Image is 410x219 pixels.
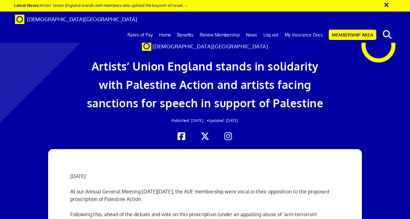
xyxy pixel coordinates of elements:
[87,59,323,110] span: Artists’ Union England stands in solidarity with Palestine Action and artists facing sanctions fo...
[156,27,174,43] a: Home
[282,27,326,43] a: My Insurance Docs
[174,27,197,43] a: Benefits
[14,2,39,8] strong: Latest News:
[27,16,137,22] span: [DEMOGRAPHIC_DATA][GEOGRAPHIC_DATA]
[329,30,376,40] a: Membership Area
[152,43,268,50] span: [DEMOGRAPHIC_DATA][GEOGRAPHIC_DATA]
[377,28,397,41] button: search
[70,188,340,203] p: At our Annual General Meeting [DATE][DATE], the AUE membership were vocal in their opposition to ...
[243,27,260,43] a: News
[197,27,243,43] a: Renew Membership
[10,12,142,27] a: Brand [DEMOGRAPHIC_DATA][GEOGRAPHIC_DATA]
[14,2,188,8] a: Latest News:Artists’ Union England stands with members who uphold the boycott of Israel →
[70,173,86,179] span: [DATE]
[260,27,282,43] a: Log out
[80,119,330,123] h2: Updated: [DATE]
[172,118,209,123] span: Published: [DATE] •
[124,27,156,43] a: Rates of Pay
